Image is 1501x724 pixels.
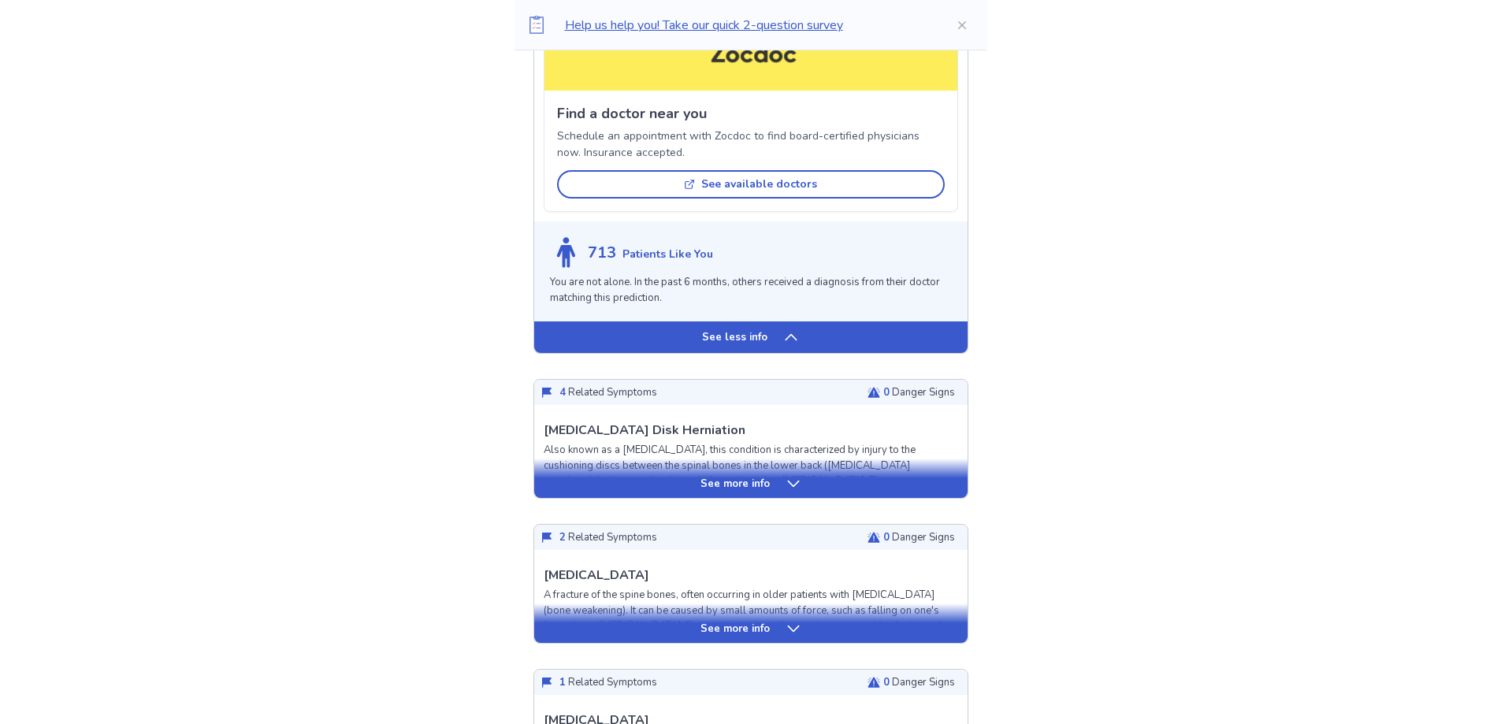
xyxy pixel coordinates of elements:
[550,275,952,306] p: You are not alone. In the past 6 months, others received a diagnosis from their doctor matching t...
[559,530,566,544] span: 2
[700,477,770,492] p: See more info
[557,128,945,161] p: Schedule an appointment with Zocdoc to find board-certified physicians now. Insurance accepted.
[559,530,657,546] p: Related Symptoms
[544,588,958,649] p: A fracture of the spine bones, often occurring in older patients with [MEDICAL_DATA] (bone weaken...
[883,675,955,691] p: Danger Signs
[588,241,616,265] p: 713
[559,675,657,691] p: Related Symptoms
[883,530,955,546] p: Danger Signs
[559,385,657,401] p: Related Symptoms
[702,330,767,346] p: See less info
[622,246,713,262] p: Patients Like You
[544,443,958,535] p: Also known as a [MEDICAL_DATA], this condition is characterized by injury to the cushioning discs...
[565,16,931,35] p: Help us help you! Take our quick 2-question survey
[883,675,890,689] span: 0
[700,622,770,637] p: See more info
[883,530,890,544] span: 0
[544,566,649,585] p: [MEDICAL_DATA]
[559,385,566,399] span: 4
[557,164,945,199] a: See available doctors
[883,385,890,399] span: 0
[883,385,955,401] p: Danger Signs
[559,675,566,689] span: 1
[557,170,945,199] button: See available doctors
[704,26,798,82] img: Zocdoc
[557,103,945,124] p: Find a doctor near you
[544,421,745,440] p: [MEDICAL_DATA] Disk Herniation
